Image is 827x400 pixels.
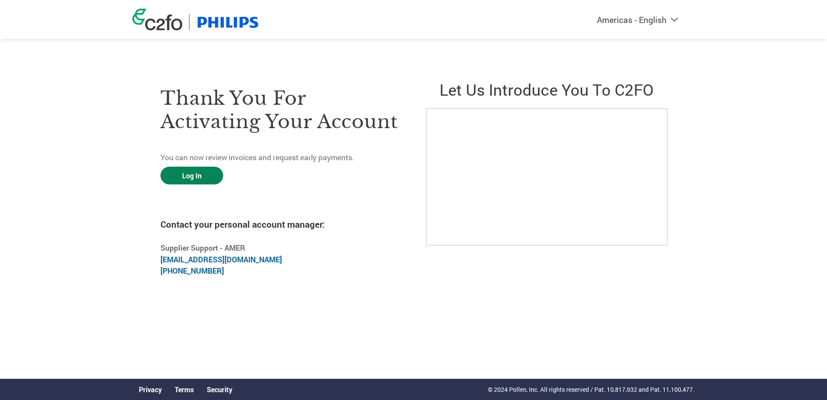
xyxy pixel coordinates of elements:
[426,79,667,100] h2: Let us introduce you to C2FO
[207,385,232,394] a: Security
[160,255,282,265] a: [EMAIL_ADDRESS][DOMAIN_NAME]
[426,108,667,245] iframe: C2FO Introduction Video
[160,167,223,184] a: Log In
[175,385,194,394] a: Terms
[160,266,224,276] a: [PHONE_NUMBER]
[196,14,260,30] img: Philips
[132,9,183,30] img: c2fo logo
[160,218,401,230] h4: Contact your personal account manager:
[488,385,695,394] p: © 2024 Pollen, Inc. All rights reserved / Pat. 10,817,932 and Pat. 11,100,477.
[139,385,162,394] a: Privacy
[160,243,245,253] b: Supplier Support - AMER
[160,152,401,163] p: You can now review invoices and request early payments.
[160,87,401,133] h3: Thank you for activating your account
